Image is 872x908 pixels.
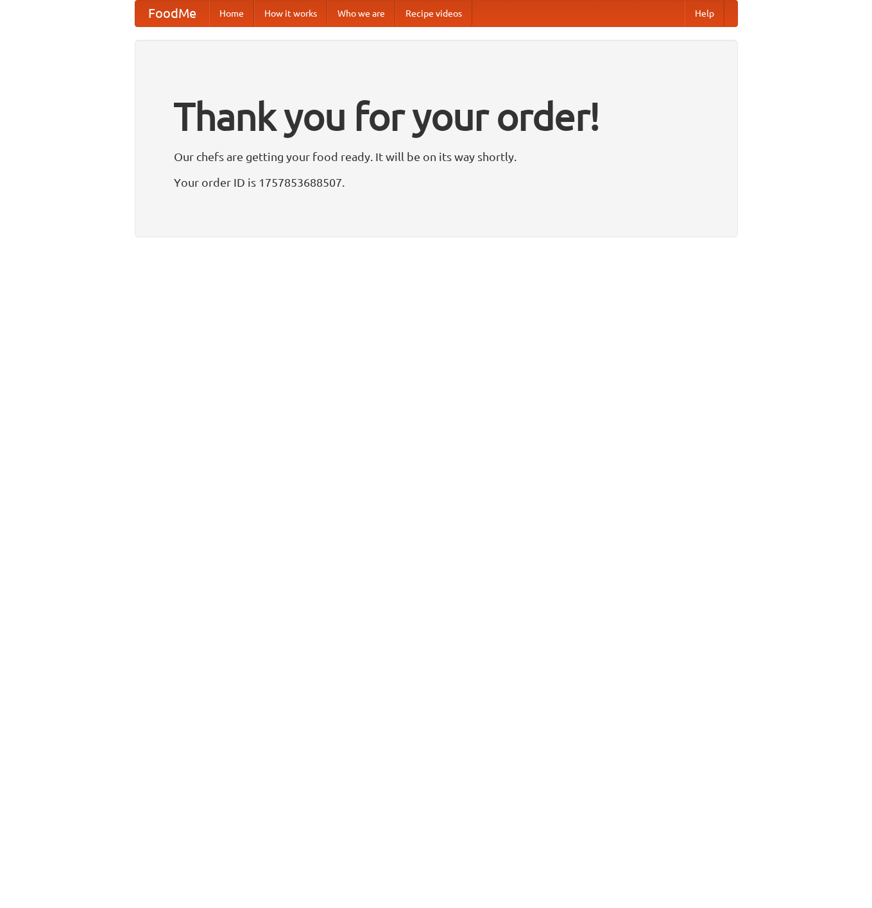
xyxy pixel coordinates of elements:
a: Help [685,1,724,26]
a: Recipe videos [395,1,472,26]
a: Who we are [327,1,395,26]
p: Our chefs are getting your food ready. It will be on its way shortly. [174,147,699,166]
p: Your order ID is 1757853688507. [174,173,699,192]
a: How it works [254,1,327,26]
a: FoodMe [135,1,209,26]
h1: Thank you for your order! [174,85,699,147]
a: Home [209,1,254,26]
